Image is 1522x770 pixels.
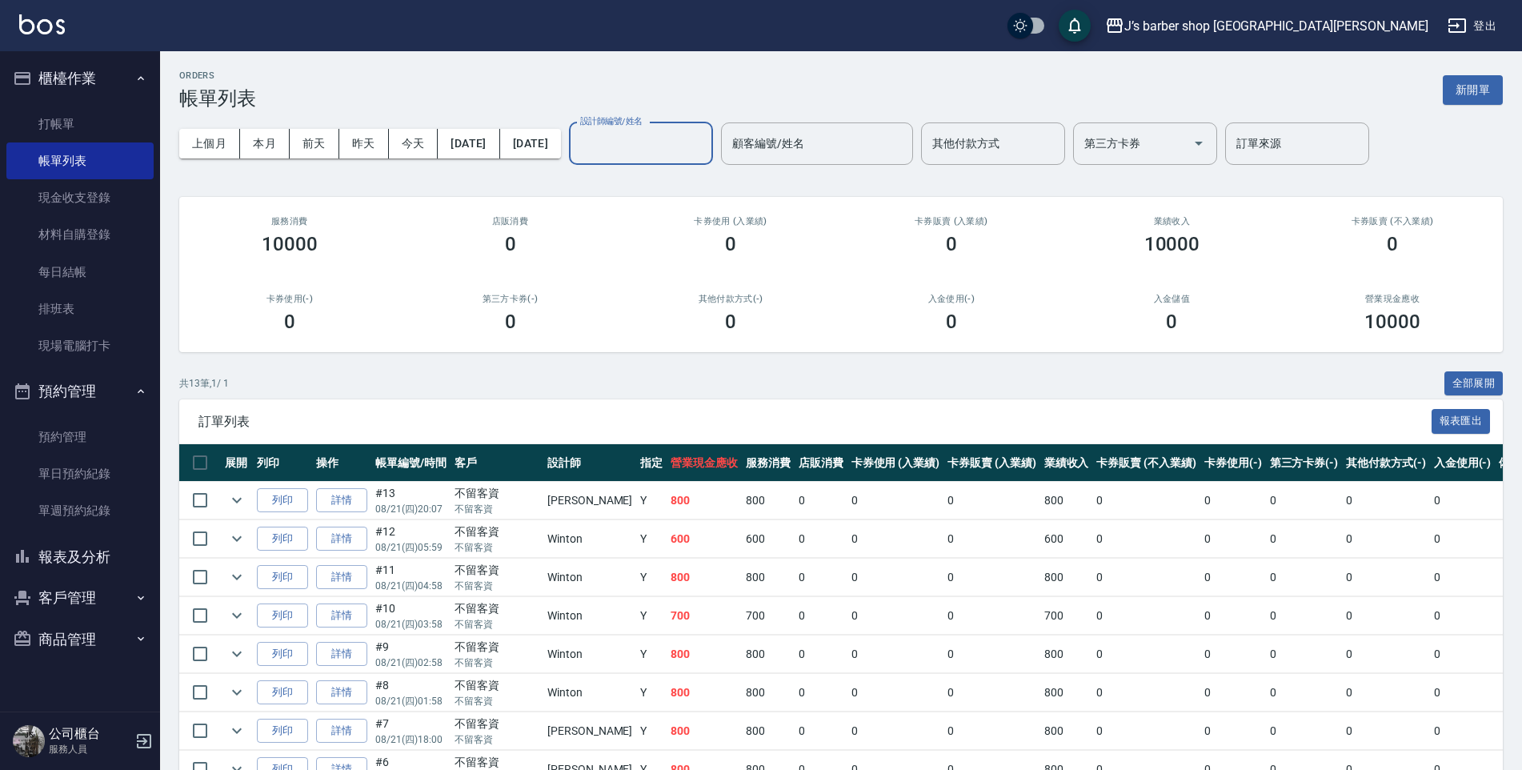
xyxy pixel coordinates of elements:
[6,577,154,619] button: 客戶管理
[225,604,249,628] button: expand row
[1200,674,1266,712] td: 0
[1444,371,1504,396] button: 全部展開
[1430,559,1496,596] td: 0
[6,179,154,216] a: 現金收支登錄
[371,597,451,635] td: #10
[284,311,295,333] h3: 0
[1430,636,1496,673] td: 0
[316,488,367,513] a: 詳情
[257,642,308,667] button: 列印
[455,502,539,516] p: 不留客資
[6,58,154,99] button: 櫃檯作業
[860,294,1043,304] h2: 入金使用(-)
[847,559,944,596] td: 0
[455,716,539,732] div: 不留客資
[339,129,389,158] button: 昨天
[725,233,736,255] h3: 0
[6,371,154,412] button: 預約管理
[1266,444,1343,482] th: 第三方卡券(-)
[742,482,795,519] td: 800
[1144,233,1200,255] h3: 10000
[451,444,543,482] th: 客戶
[6,254,154,291] a: 每日結帳
[1040,482,1093,519] td: 800
[225,680,249,704] button: expand row
[419,216,602,227] h2: 店販消費
[795,482,847,519] td: 0
[667,559,742,596] td: 800
[1432,409,1491,434] button: 報表匯出
[257,719,308,744] button: 列印
[1342,482,1430,519] td: 0
[371,520,451,558] td: #12
[1059,10,1091,42] button: save
[1040,636,1093,673] td: 800
[371,674,451,712] td: #8
[847,520,944,558] td: 0
[316,680,367,705] a: 詳情
[455,562,539,579] div: 不留客資
[543,597,636,635] td: Winton
[1430,712,1496,750] td: 0
[253,444,312,482] th: 列印
[847,712,944,750] td: 0
[636,597,667,635] td: Y
[1441,11,1503,41] button: 登出
[1040,520,1093,558] td: 600
[847,636,944,673] td: 0
[1166,311,1177,333] h3: 0
[667,482,742,519] td: 800
[795,444,847,482] th: 店販消費
[316,604,367,628] a: 詳情
[1081,294,1264,304] h2: 入金儲值
[742,636,795,673] td: 800
[316,565,367,590] a: 詳情
[667,444,742,482] th: 營業現金應收
[580,115,643,127] label: 設計師編號/姓名
[455,523,539,540] div: 不留客資
[375,502,447,516] p: 08/21 (四) 20:07
[1430,597,1496,635] td: 0
[943,597,1040,635] td: 0
[221,444,253,482] th: 展開
[1040,559,1093,596] td: 800
[543,520,636,558] td: Winton
[179,129,240,158] button: 上個月
[667,674,742,712] td: 800
[19,14,65,34] img: Logo
[943,712,1040,750] td: 0
[1443,82,1503,97] a: 新開單
[6,106,154,142] a: 打帳單
[667,597,742,635] td: 700
[847,597,944,635] td: 0
[795,520,847,558] td: 0
[1342,520,1430,558] td: 0
[455,540,539,555] p: 不留客資
[543,444,636,482] th: 設計師
[375,694,447,708] p: 08/21 (四) 01:58
[225,719,249,743] button: expand row
[1040,444,1093,482] th: 業績收入
[455,617,539,632] p: 不留客資
[1092,482,1200,519] td: 0
[795,597,847,635] td: 0
[543,636,636,673] td: Winton
[847,444,944,482] th: 卡券使用 (入業績)
[1200,482,1266,519] td: 0
[455,639,539,656] div: 不留客資
[943,559,1040,596] td: 0
[419,294,602,304] h2: 第三方卡券(-)
[6,327,154,364] a: 現場電腦打卡
[543,559,636,596] td: Winton
[1266,482,1343,519] td: 0
[1092,559,1200,596] td: 0
[1387,233,1398,255] h3: 0
[1342,444,1430,482] th: 其他付款方式(-)
[847,674,944,712] td: 0
[225,642,249,666] button: expand row
[636,559,667,596] td: Y
[742,597,795,635] td: 700
[636,520,667,558] td: Y
[49,726,130,742] h5: 公司櫃台
[742,559,795,596] td: 800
